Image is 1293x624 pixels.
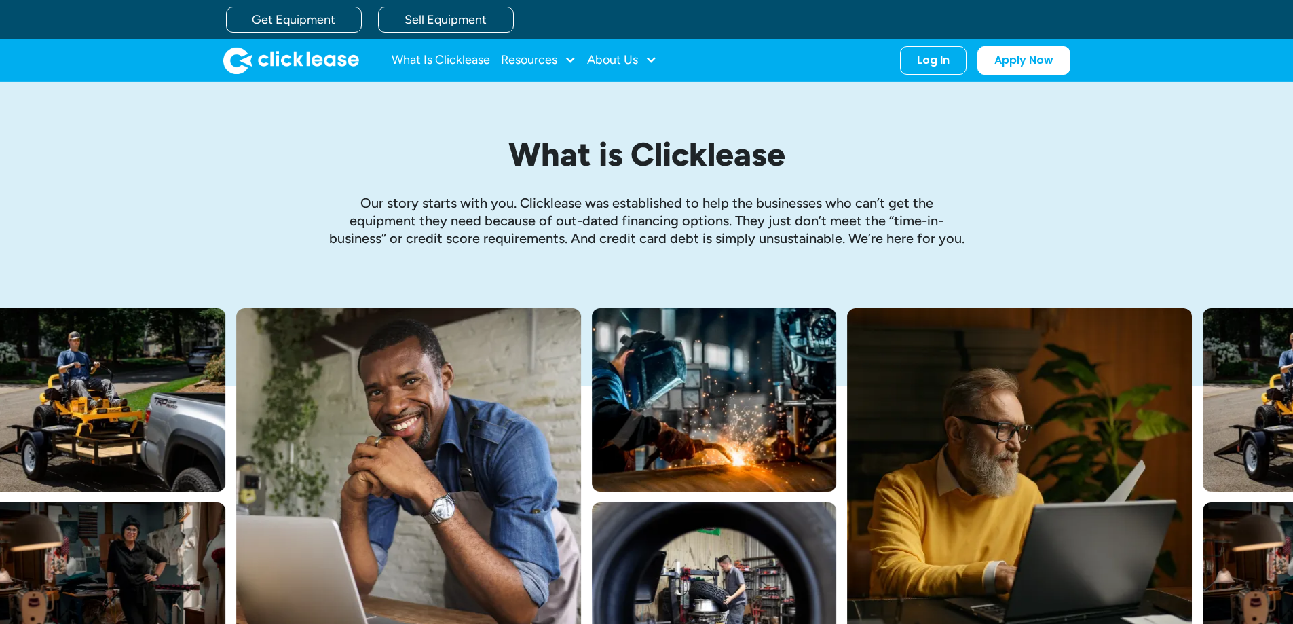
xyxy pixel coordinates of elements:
[917,54,950,67] div: Log In
[328,194,966,247] p: Our story starts with you. Clicklease was established to help the businesses who can’t get the eq...
[592,308,836,492] img: A welder in a large mask working on a large pipe
[392,47,490,74] a: What Is Clicklease
[501,47,576,74] div: Resources
[977,46,1070,75] a: Apply Now
[587,47,657,74] div: About Us
[226,7,362,33] a: Get Equipment
[223,47,359,74] a: home
[223,47,359,74] img: Clicklease logo
[378,7,514,33] a: Sell Equipment
[328,136,966,172] h1: What is Clicklease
